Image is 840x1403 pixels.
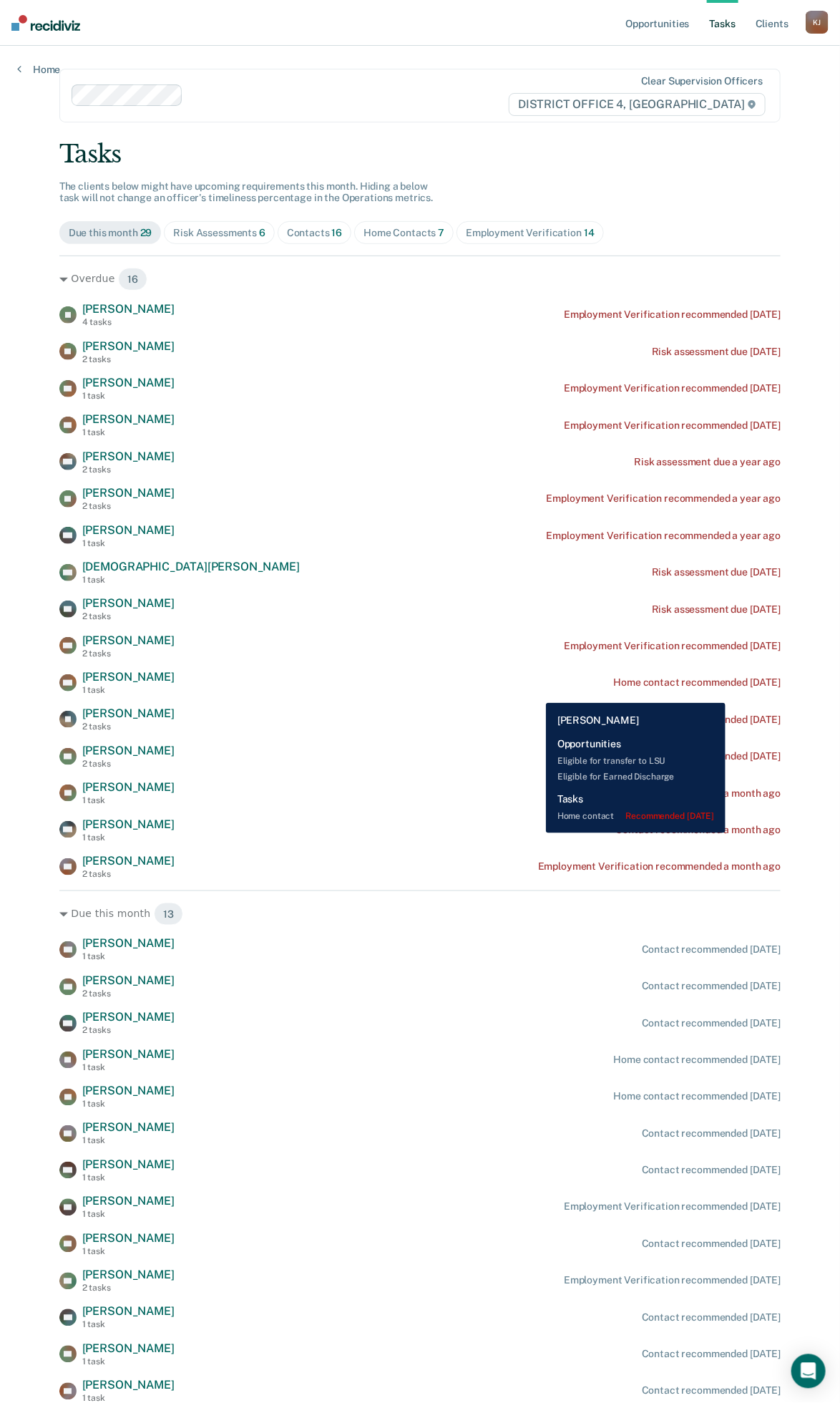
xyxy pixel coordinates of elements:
[82,937,175,951] span: [PERSON_NAME]
[59,903,781,926] div: Due this month 13
[616,824,781,836] div: Contact recommended a month ago
[363,227,444,239] div: Home Contacts
[82,832,175,843] div: 1 task
[154,903,183,926] span: 13
[564,309,781,321] div: Employment Verification recommended [DATE]
[82,817,175,831] span: [PERSON_NAME]
[82,596,175,610] span: [PERSON_NAME]
[82,391,175,401] div: 1 task
[642,1385,781,1397] div: Contact recommended [DATE]
[438,227,444,238] span: 7
[82,1357,175,1367] div: 1 task
[82,450,175,463] span: [PERSON_NAME]
[547,492,781,505] div: Employment Verification recommended a year ago
[82,486,175,500] span: [PERSON_NAME]
[641,75,763,87] div: Clear supervision officers
[82,1210,175,1220] div: 1 task
[82,354,175,364] div: 2 tasks
[652,346,781,358] div: Risk assessment due [DATE]
[642,1018,781,1030] div: Contact recommended [DATE]
[642,981,781,993] div: Contact recommended [DATE]
[82,1084,175,1098] span: [PERSON_NAME]
[82,523,175,537] span: [PERSON_NAME]
[82,376,175,389] span: [PERSON_NAME]
[82,1048,175,1062] span: [PERSON_NAME]
[118,268,147,291] span: 16
[82,989,175,999] div: 2 tasks
[806,11,829,34] button: KJ
[82,1158,175,1172] span: [PERSON_NAME]
[82,952,175,962] div: 1 task
[17,63,60,76] a: Home
[564,714,781,726] div: Employment Verification recommended [DATE]
[82,1099,175,1110] div: 1 task
[82,780,175,794] span: [PERSON_NAME]
[509,93,766,116] span: DISTRICT OFFICE 4, [GEOGRAPHIC_DATA]
[82,1173,175,1183] div: 1 task
[642,1165,781,1177] div: Contact recommended [DATE]
[82,317,175,327] div: 4 tasks
[614,676,781,689] div: Home contact recommended [DATE]
[82,759,175,769] div: 2 tasks
[634,456,781,468] div: Risk assessment due a year ago
[564,1201,781,1213] div: Employment Verification recommended [DATE]
[642,1238,781,1251] div: Contact recommended [DATE]
[82,339,175,353] span: [PERSON_NAME]
[652,603,781,616] div: Risk assessment due [DATE]
[614,1091,781,1103] div: Home contact recommended [DATE]
[82,795,175,805] div: 1 task
[82,560,300,573] span: [DEMOGRAPHIC_DATA][PERSON_NAME]
[82,869,175,879] div: 2 tasks
[82,1283,175,1293] div: 2 tasks
[82,1305,175,1319] span: [PERSON_NAME]
[82,1136,175,1146] div: 1 task
[82,707,175,720] span: [PERSON_NAME]
[82,611,175,621] div: 2 tasks
[82,722,175,732] div: 2 tasks
[82,1342,175,1356] span: [PERSON_NAME]
[82,974,175,988] span: [PERSON_NAME]
[584,227,595,238] span: 14
[140,227,152,238] span: 29
[82,1320,175,1330] div: 1 task
[82,633,175,647] span: [PERSON_NAME]
[11,15,80,31] img: Recidiviz
[82,1195,175,1208] span: [PERSON_NAME]
[82,1121,175,1135] span: [PERSON_NAME]
[564,640,781,652] div: Employment Verification recommended [DATE]
[547,530,781,542] div: Employment Verification recommended a year ago
[173,227,265,239] div: Risk Assessments
[259,227,265,238] span: 6
[564,382,781,394] div: Employment Verification recommended [DATE]
[642,1128,781,1140] div: Contact recommended [DATE]
[642,944,781,956] div: Contact recommended [DATE]
[82,1011,175,1024] span: [PERSON_NAME]
[652,566,781,578] div: Risk assessment due [DATE]
[82,649,175,659] div: 2 tasks
[82,685,175,695] div: 1 task
[564,419,781,432] div: Employment Verification recommended [DATE]
[82,670,175,684] span: [PERSON_NAME]
[564,1275,781,1287] div: Employment Verification recommended [DATE]
[642,1349,781,1361] div: Contact recommended [DATE]
[82,538,175,548] div: 1 task
[82,1063,175,1073] div: 1 task
[82,501,175,511] div: 2 tasks
[82,465,175,475] div: 2 tasks
[82,575,300,585] div: 1 task
[69,227,152,239] div: Due this month
[82,1247,175,1257] div: 1 task
[82,412,175,426] span: [PERSON_NAME]
[82,1379,175,1392] span: [PERSON_NAME]
[287,227,343,239] div: Contacts
[59,140,781,169] div: Tasks
[806,11,829,34] div: K J
[82,1268,175,1282] span: [PERSON_NAME]
[791,1354,826,1389] div: Open Intercom Messenger
[82,1232,175,1246] span: [PERSON_NAME]
[59,268,781,291] div: Overdue 16
[466,227,594,239] div: Employment Verification
[82,854,175,868] span: [PERSON_NAME]
[82,744,175,757] span: [PERSON_NAME]
[614,1054,781,1067] div: Home contact recommended [DATE]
